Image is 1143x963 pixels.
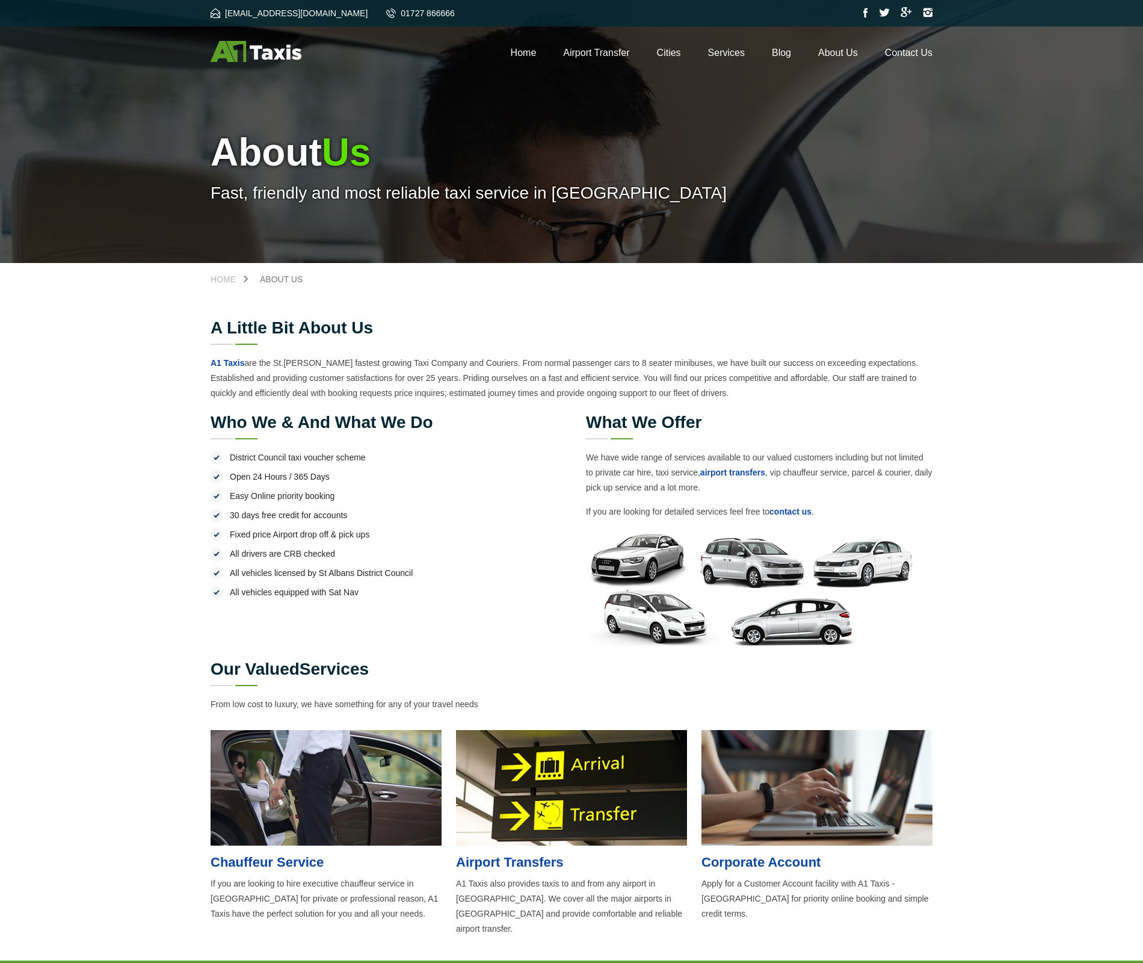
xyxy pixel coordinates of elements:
li: 30 days free credit for accounts [211,508,557,522]
a: Cities [657,48,681,58]
img: Instagram [923,8,932,17]
a: Blog [772,48,791,58]
a: Home [211,275,248,283]
img: Facebook [863,8,868,17]
a: Airport Transfer [563,48,629,58]
h1: About [211,130,932,175]
img: Airport Transfers [456,730,687,846]
li: All drivers are CRB checked [211,547,557,561]
p: are the St.[PERSON_NAME] fastest growing Taxi Company and Couriers. From normal passenger cars to... [211,356,932,401]
a: airport transfers [700,468,765,477]
li: Easy Online priority booking [211,489,557,503]
img: A1 Taxis St Albans LTD [211,41,301,62]
a: About Us [818,48,858,58]
p: We have wide range of services available to our valued customers including but not limited to pri... [586,450,932,495]
span: Us [322,131,371,174]
a: Contact Us [885,48,932,58]
li: District Council taxi voucher scheme [211,450,557,465]
a: contact us [769,507,812,516]
p: Fast, friendly and most reliable taxi service in [GEOGRAPHIC_DATA] [211,184,932,203]
a: Services [708,48,745,58]
img: Audi Car [586,534,691,588]
img: Passat Car [813,539,913,588]
a: [EMAIL_ADDRESS][DOMAIN_NAME] [211,8,368,18]
h2: Who we & and what we do [211,414,557,431]
h2: Our Valued [211,661,932,678]
p: If you are looking to hire executive chauffeur service in [GEOGRAPHIC_DATA] for private or profes... [211,876,442,921]
img: Executive Chauffeur Service [211,730,442,846]
img: Google Plus [901,7,912,17]
img: Twitter [879,8,890,17]
a: Airport Transfers [456,855,564,870]
a: 01727 866666 [386,8,455,18]
span: Services [300,660,369,678]
img: Corporate Account [701,730,932,846]
p: From low cost to luxury, we have something for any of your travel needs [211,697,932,712]
li: Fixed price Airport drop off & pick ups [211,527,557,542]
p: A1 Taxis also provides taxis to and from any airport in [GEOGRAPHIC_DATA]. We cover all the major... [456,876,687,937]
p: Apply for a Customer Account facility with A1 Taxis - [GEOGRAPHIC_DATA] for priority online booki... [701,876,932,921]
li: Open 24 Hours / 365 Days [211,469,557,484]
a: Home [511,48,537,58]
p: If you are looking for detailed services feel free to . [586,504,932,519]
a: About Us [248,275,315,283]
li: All vehicles equipped with Sat Nav [211,585,557,599]
a: A1 Taxis [211,358,245,368]
li: All vehicles licensed by St Albans District Council [211,566,557,580]
img: Ford Galaxy Car [732,598,855,646]
a: Chauffeur Service [211,855,324,870]
h2: What we offer [586,414,932,431]
img: Peugeots Car [586,590,722,646]
h2: A little bit about us [211,320,932,336]
a: Corporate Account [701,855,821,870]
img: VW Sharan Car [700,538,804,588]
